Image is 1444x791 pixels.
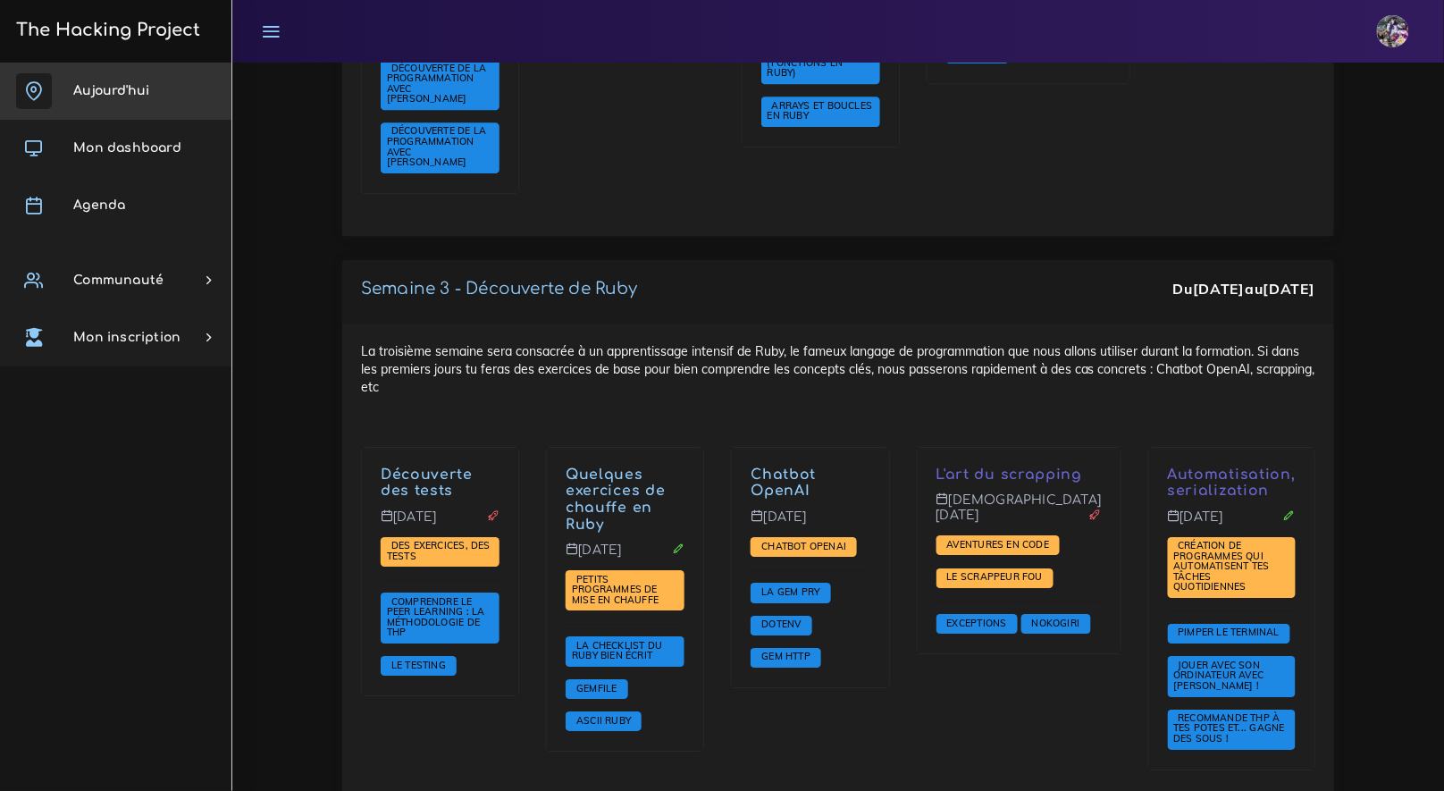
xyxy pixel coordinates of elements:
h3: The Hacking Project [11,21,200,40]
a: Chatbot OpenAI [757,541,851,553]
span: Aventures en code [943,538,1054,551]
strong: [DATE] [1263,280,1315,298]
span: Recommande THP à tes potes et... gagne des sous ! [1174,711,1285,745]
a: Découverte des tests [381,467,473,500]
span: Dotenv [757,618,805,630]
span: Aujourd'hui [73,84,149,97]
div: Du au [1173,279,1315,299]
span: La gem PRY [757,585,824,598]
span: Découverte de la programmation avec [PERSON_NAME] [387,124,486,168]
span: Nokogiri [1028,617,1085,629]
a: Chatbot OpenAI [751,467,816,500]
a: La checklist du Ruby bien écrit [572,640,662,663]
p: [DATE] [1168,509,1297,538]
img: eg54bupqcshyolnhdacp.jpg [1377,15,1409,47]
span: Exceptions [943,617,1012,629]
span: La checklist du Ruby bien écrit [572,639,662,662]
a: Petits programmes de mise en chauffe [572,573,663,606]
span: Agenda [73,198,125,212]
a: Arrays et boucles en Ruby [768,99,873,122]
p: [DATE] [751,509,869,538]
p: [DATE] [381,509,500,538]
a: Des exercices, des tests [387,540,491,563]
a: Gem HTTP [757,651,815,663]
span: Gem HTTP [757,650,815,662]
p: [DATE] [566,543,684,571]
a: Semaine 3 - Découverte de Ruby [361,280,637,298]
span: Comprendre le peer learning : la méthodologie de THP [387,595,485,639]
a: Découverte de la programmation avec [PERSON_NAME] [387,125,486,169]
a: Le testing [387,659,450,671]
strong: [DATE] [1193,280,1245,298]
a: ASCII Ruby [572,715,635,728]
span: Communauté [73,273,164,287]
a: Les méthodes (fonctions en Ruby) [768,46,846,80]
a: Découverte de la programmation avec [PERSON_NAME] [387,62,486,105]
a: La gem PRY [757,586,824,599]
span: ASCII Ruby [572,714,635,727]
span: Mon dashboard [73,141,181,155]
a: Dotenv [757,618,805,631]
span: Pimper le terminal [1174,626,1285,638]
span: Des exercices, des tests [387,539,491,562]
p: L'art du scrapping [936,467,1102,484]
p: Automatisation, serialization [1168,467,1297,501]
a: Quelques exercices de chauffe en Ruby [566,467,665,533]
span: Chatbot OpenAI [757,540,851,552]
span: Jouer avec son ordinateur avec [PERSON_NAME] ! [1174,659,1264,692]
p: [DEMOGRAPHIC_DATA][DATE] [936,492,1102,536]
a: Gemfile [572,682,621,694]
span: Le scrappeur fou [943,570,1047,583]
span: Création de programmes qui automatisent tes tâches quotidiennes [1174,539,1270,593]
a: Comprendre le peer learning : la méthodologie de THP [387,596,485,640]
span: Mon inscription [73,331,180,344]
